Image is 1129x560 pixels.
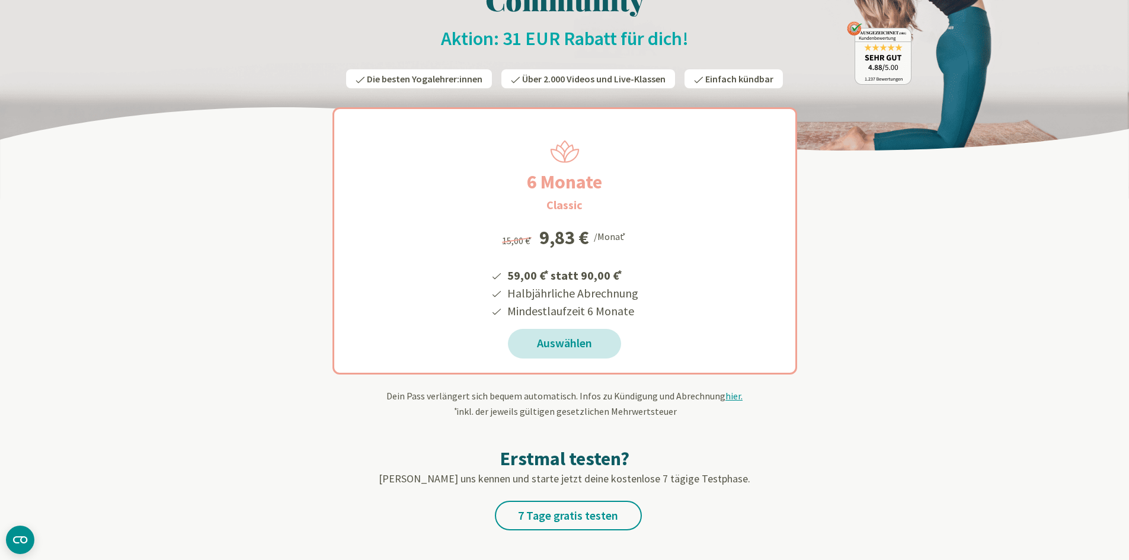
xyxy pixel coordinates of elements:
button: CMP-Widget öffnen [6,526,34,554]
a: Auswählen [508,329,621,359]
h3: Classic [546,196,583,214]
img: ausgezeichnet_badge.png [847,21,911,85]
span: 15,00 € [502,235,533,247]
span: Einfach kündbar [705,73,773,85]
li: Halbjährliche Abrechnung [506,284,638,302]
span: Über 2.000 Videos und Live-Klassen [522,73,666,85]
p: [PERSON_NAME] uns kennen und starte jetzt deine kostenlose 7 tägige Testphase. [218,471,911,487]
h2: 6 Monate [498,168,631,196]
span: hier. [725,390,743,402]
li: 59,00 € statt 90,00 € [506,264,638,284]
li: Mindestlaufzeit 6 Monate [506,302,638,320]
div: Dein Pass verlängert sich bequem automatisch. Infos zu Kündigung und Abrechnung [218,389,911,418]
span: Die besten Yogalehrer:innen [367,73,482,85]
div: 9,83 € [539,228,589,247]
h2: Aktion: 31 EUR Rabatt für dich! [218,27,911,50]
h2: Erstmal testen? [218,447,911,471]
div: /Monat [594,228,628,244]
a: 7 Tage gratis testen [495,501,642,530]
span: inkl. der jeweils gültigen gesetzlichen Mehrwertsteuer [453,405,677,417]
